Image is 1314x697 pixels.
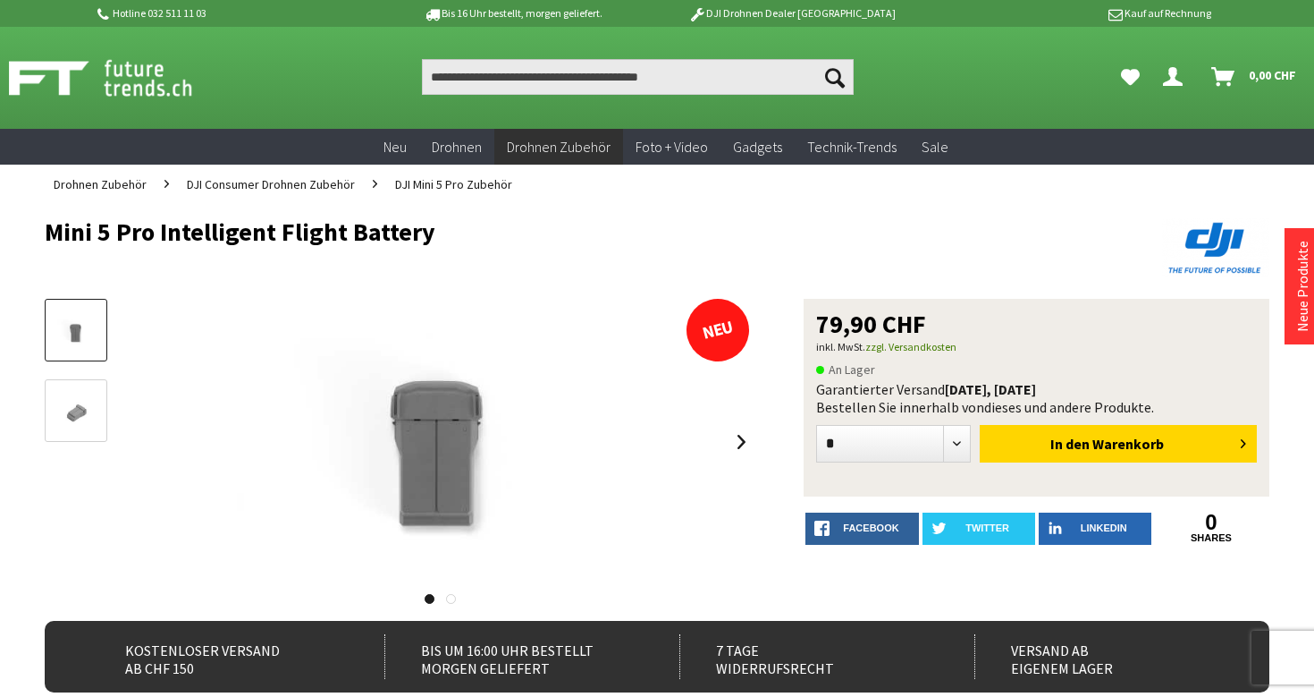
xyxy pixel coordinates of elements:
button: Suchen [816,59,854,95]
a: 0 [1155,513,1268,532]
div: 7 Tage Widerrufsrecht [679,634,939,679]
p: DJI Drohnen Dealer [GEOGRAPHIC_DATA] [653,3,931,24]
span: Drohnen [432,138,482,156]
span: 79,90 CHF [816,311,926,336]
a: Gadgets [720,129,795,166]
span: Warenkorb [1092,435,1164,453]
a: zzgl. Versandkosten [865,340,956,353]
a: Meine Favoriten [1112,59,1149,95]
a: LinkedIn [1039,513,1151,545]
a: shares [1155,532,1268,544]
a: Neue Produkte [1293,241,1311,332]
div: Garantierter Versand Bestellen Sie innerhalb von dieses und andere Produkte. [816,380,1257,416]
a: DJI Mini 5 Pro Zubehör [386,165,521,204]
a: Dein Konto [1156,59,1197,95]
p: inkl. MwSt. [816,336,1257,358]
span: facebook [843,523,898,533]
span: In den [1050,435,1090,453]
p: Bis 16 Uhr bestellt, morgen geliefert. [373,3,652,24]
span: Sale [922,138,948,156]
a: Warenkorb [1204,59,1305,95]
b: [DATE], [DATE] [945,380,1036,398]
input: Produkt, Marke, Kategorie, EAN, Artikelnummer… [422,59,855,95]
span: DJI Mini 5 Pro Zubehör [395,176,512,192]
div: Bis um 16:00 Uhr bestellt Morgen geliefert [384,634,644,679]
span: 0,00 CHF [1249,61,1296,89]
a: Technik-Trends [795,129,909,166]
a: Sale [909,129,961,166]
img: Vorschau: Mini 5 Pro Intelligent Flight Battery [50,314,102,349]
h1: Mini 5 Pro Intelligent Flight Battery [45,218,1024,245]
p: Hotline 032 511 11 03 [94,3,373,24]
a: Neu [371,129,419,166]
span: Neu [383,138,407,156]
span: Drohnen Zubehör [507,138,611,156]
a: DJI Consumer Drohnen Zubehör [178,165,364,204]
a: facebook [805,513,918,545]
a: Foto + Video [623,129,720,166]
p: Kauf auf Rechnung [931,3,1210,24]
div: Versand ab eigenem Lager [974,634,1234,679]
a: Drohnen Zubehör [45,165,156,204]
a: twitter [922,513,1035,545]
span: LinkedIn [1081,523,1127,533]
span: An Lager [816,359,875,380]
span: twitter [965,523,1009,533]
img: DJI [1162,218,1269,277]
span: Drohnen Zubehör [54,176,147,192]
button: In den Warenkorb [980,425,1257,463]
div: Kostenloser Versand ab CHF 150 [89,634,349,679]
img: Shop Futuretrends - zur Startseite wechseln [9,55,232,100]
img: Mini 5 Pro Intelligent Flight Battery [226,299,655,585]
span: Foto + Video [636,138,708,156]
a: Drohnen [419,129,494,166]
span: Technik-Trends [807,138,897,156]
span: DJI Consumer Drohnen Zubehör [187,176,355,192]
span: Gadgets [733,138,782,156]
a: Drohnen Zubehör [494,129,623,166]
